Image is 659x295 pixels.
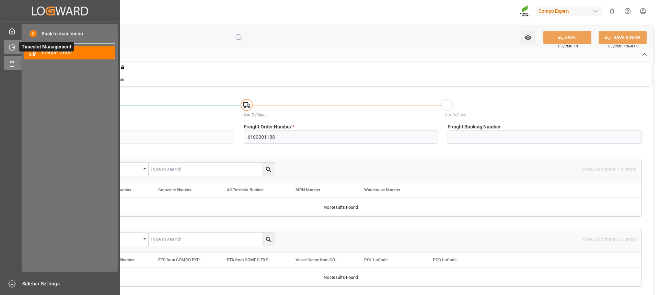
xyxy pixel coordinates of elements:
[604,3,620,19] button: show 0 new notifications
[558,44,578,49] span: Ctrl/CMD + S
[158,258,204,262] span: ETS from COMPO EXPERT
[227,258,273,262] span: ETA from COMPO EXPERT
[442,113,469,117] span: --Not Defined--
[242,113,268,117] span: --Not Defined--
[433,258,456,262] span: POD LoCode
[364,258,388,262] span: POL LoCode
[296,188,320,192] span: MRN Number
[227,188,264,192] span: All Timeslot Booked
[4,40,116,54] a: Timeslot ManagementTimeslot Management
[543,31,591,44] button: SAVE
[97,163,149,176] button: open menu
[364,188,400,192] span: Warehouse Number
[101,164,141,172] div: Equals
[158,188,192,192] span: Container Number
[37,30,83,37] span: Back to main menu
[24,46,115,59] a: Freight Order
[42,49,116,56] span: Freight Order
[149,233,275,246] input: Type to search
[536,6,602,16] div: Compo Expert
[19,42,74,52] span: Timeslot Management
[22,280,117,287] span: Sidebar Settings
[620,3,635,19] button: Help Center
[32,31,245,44] input: Search Fields
[448,123,501,131] span: Freight Booking Number
[149,163,275,176] input: Type to search
[101,234,141,242] div: Equals
[296,258,342,262] span: Vessel Name from COMPO EXPERT
[599,31,647,44] button: SAVE & NEW
[521,31,535,44] button: open menu
[97,233,149,246] button: open menu
[608,44,638,49] span: Ctrl/CMD + Shift + S
[536,4,604,18] button: Compo Expert
[262,233,275,246] button: search button
[520,5,531,17] img: Screenshot%202023-09-29%20at%2010.02.21.png_1712312052.png
[244,123,294,131] span: Freight Order Number
[4,24,116,38] a: My Cockpit
[262,163,275,176] button: search button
